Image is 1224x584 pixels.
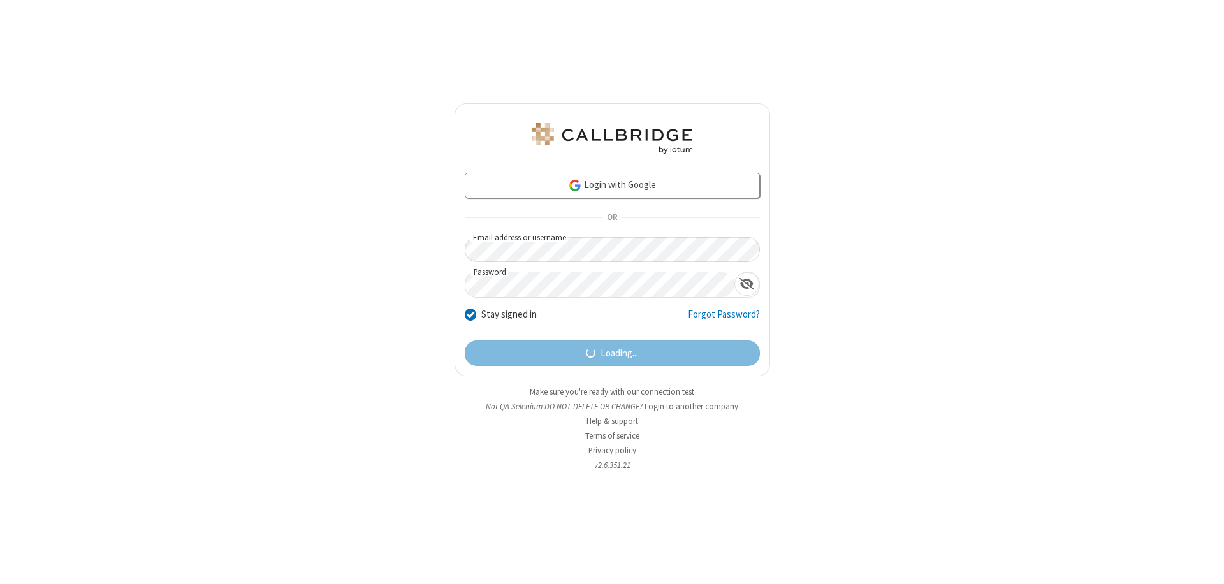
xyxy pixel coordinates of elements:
button: Login to another company [645,400,738,412]
button: Loading... [465,340,760,366]
a: Help & support [586,416,638,427]
input: Email address or username [465,237,760,262]
li: v2.6.351.21 [455,459,770,471]
a: Privacy policy [588,445,636,456]
a: Terms of service [585,430,639,441]
span: Loading... [601,346,638,361]
li: Not QA Selenium DO NOT DELETE OR CHANGE? [455,400,770,412]
input: Password [465,272,734,297]
label: Stay signed in [481,307,537,322]
a: Login with Google [465,173,760,198]
div: Show password [734,272,759,296]
iframe: Chat [1192,551,1214,575]
a: Make sure you're ready with our connection test [530,386,694,397]
img: QA Selenium DO NOT DELETE OR CHANGE [529,123,695,154]
img: google-icon.png [568,179,582,193]
a: Forgot Password? [688,307,760,332]
span: OR [602,209,622,227]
